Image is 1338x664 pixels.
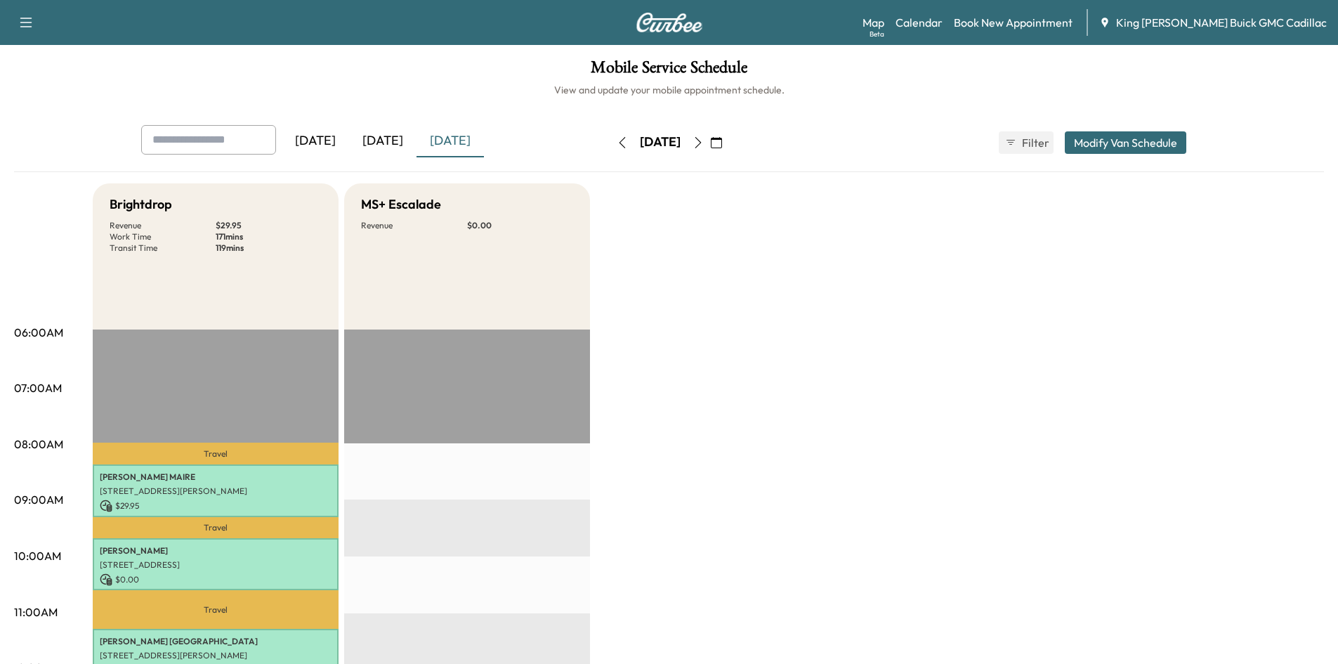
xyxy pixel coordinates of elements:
[100,515,332,526] p: 8:23 am - 9:19 am
[100,486,332,497] p: [STREET_ADDRESS][PERSON_NAME]
[467,220,573,231] p: $ 0.00
[100,559,332,571] p: [STREET_ADDRESS]
[954,14,1073,31] a: Book New Appointment
[100,573,332,586] p: $ 0.00
[14,324,63,341] p: 06:00AM
[282,125,349,157] div: [DATE]
[14,547,61,564] p: 10:00AM
[110,231,216,242] p: Work Time
[1116,14,1327,31] span: King [PERSON_NAME] Buick GMC Cadillac
[100,545,332,556] p: [PERSON_NAME]
[1022,134,1047,151] span: Filter
[636,13,703,32] img: Curbee Logo
[100,636,332,647] p: [PERSON_NAME] [GEOGRAPHIC_DATA]
[1065,131,1186,154] button: Modify Van Schedule
[14,491,63,508] p: 09:00AM
[417,125,484,157] div: [DATE]
[863,14,884,31] a: MapBeta
[100,650,332,661] p: [STREET_ADDRESS][PERSON_NAME]
[93,517,339,538] p: Travel
[896,14,943,31] a: Calendar
[110,220,216,231] p: Revenue
[93,443,339,464] p: Travel
[216,220,322,231] p: $ 29.95
[93,590,339,629] p: Travel
[100,589,332,600] p: 9:41 am - 10:36 am
[100,471,332,483] p: [PERSON_NAME] MAIRE
[361,220,467,231] p: Revenue
[110,242,216,254] p: Transit Time
[361,195,441,214] h5: MS+ Escalade
[870,29,884,39] div: Beta
[216,242,322,254] p: 119 mins
[14,59,1324,83] h1: Mobile Service Schedule
[14,436,63,453] p: 08:00AM
[14,379,62,396] p: 07:00AM
[14,83,1324,97] h6: View and update your mobile appointment schedule.
[100,500,332,512] p: $ 29.95
[110,195,172,214] h5: Brightdrop
[640,134,681,151] div: [DATE]
[216,231,322,242] p: 171 mins
[999,131,1054,154] button: Filter
[349,125,417,157] div: [DATE]
[14,604,58,620] p: 11:00AM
